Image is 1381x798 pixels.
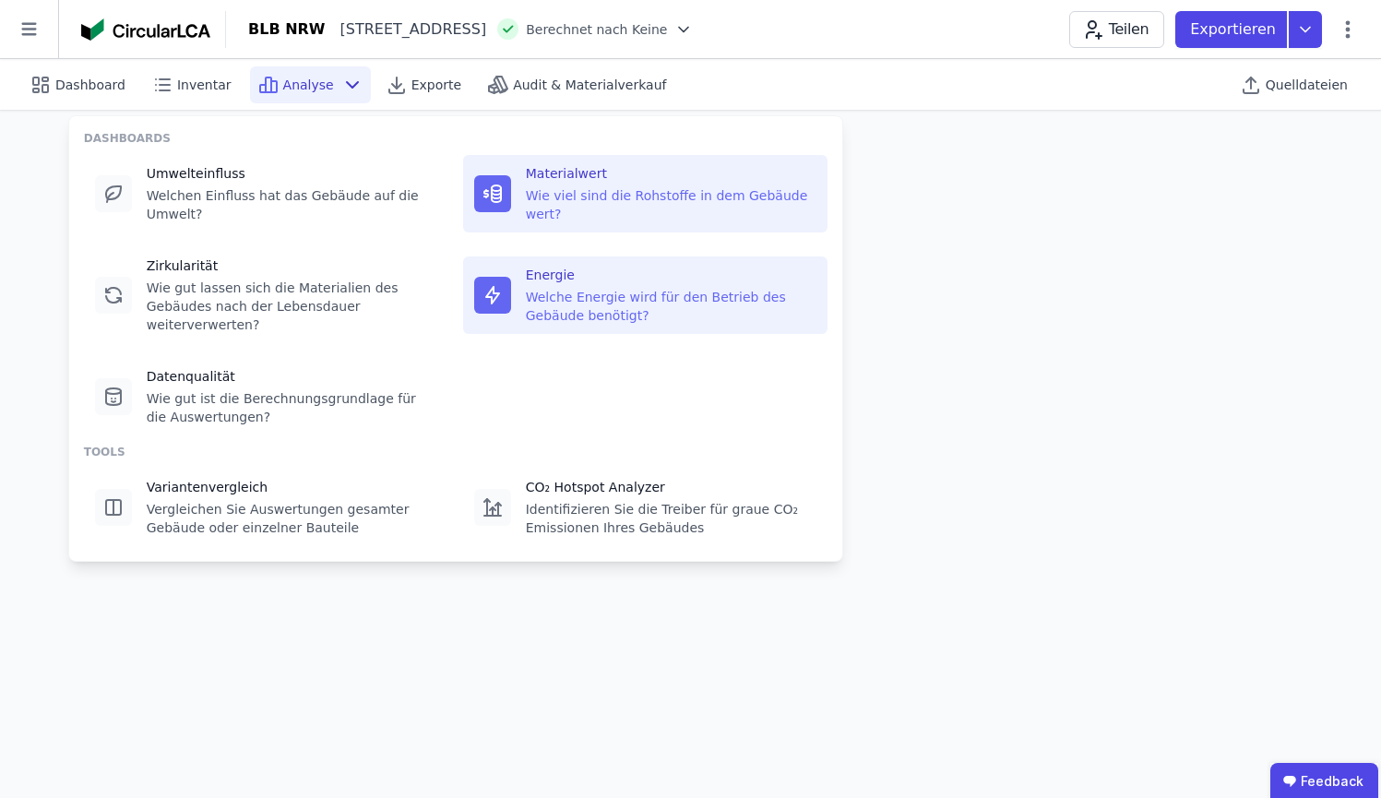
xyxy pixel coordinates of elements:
[147,186,437,223] div: Welchen Einfluss hat das Gebäude auf die Umwelt?
[526,266,816,284] div: Energie
[283,76,334,94] span: Analyse
[147,279,437,334] div: Wie gut lassen sich die Materialien des Gebäudes nach der Lebensdauer weiterverwerten?
[177,76,232,94] span: Inventar
[326,18,487,41] div: [STREET_ADDRESS]
[147,164,437,183] div: Umwelteinfluss
[84,445,827,459] div: TOOLS
[526,164,816,183] div: Materialwert
[526,20,667,39] span: Berechnet nach Keine
[526,288,816,325] div: Welche Energie wird für den Betrieb des Gebäude benötigt?
[526,186,816,223] div: Wie viel sind die Rohstoffe in dem Gebäude wert?
[1266,76,1348,94] span: Quelldateien
[248,18,326,41] div: BLB NRW
[411,76,461,94] span: Exporte
[81,18,210,41] img: Concular
[147,367,437,386] div: Datenqualität
[526,478,816,496] div: CO₂ Hotspot Analyzer
[55,76,125,94] span: Dashboard
[147,256,437,275] div: Zirkularität
[147,478,437,496] div: Variantenvergleich
[147,500,437,537] div: Vergleichen Sie Auswertungen gesamter Gebäude oder einzelner Bauteile
[513,76,666,94] span: Audit & Materialverkauf
[1069,11,1164,48] button: Teilen
[1190,18,1280,41] p: Exportieren
[147,389,437,426] div: Wie gut ist die Berechnungsgrundlage für die Auswertungen?
[84,131,827,146] div: DASHBOARDS
[526,500,816,537] div: Identifizieren Sie die Treiber für graue CO₂ Emissionen Ihres Gebäudes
